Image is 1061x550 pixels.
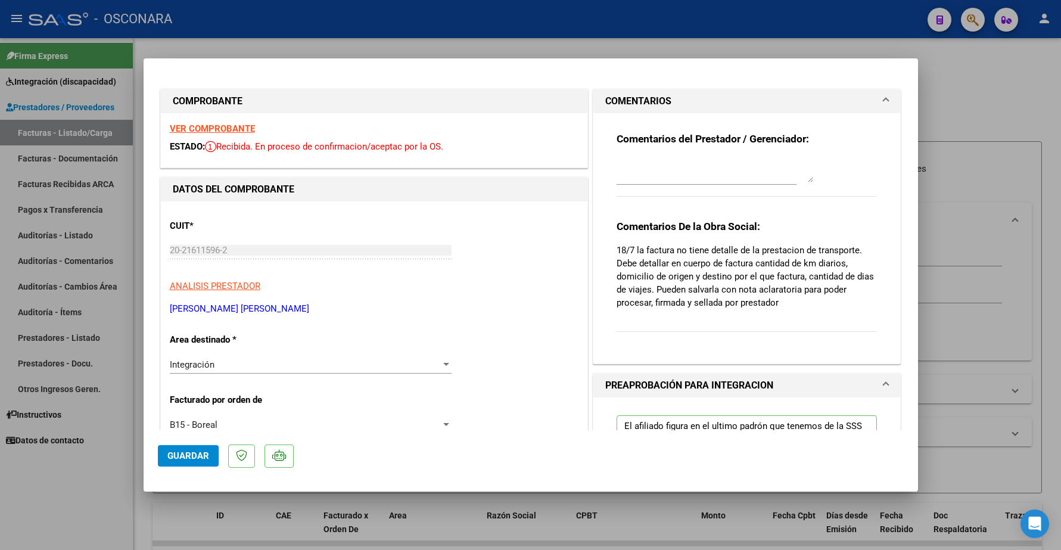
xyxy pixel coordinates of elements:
p: Facturado por orden de [170,393,293,407]
button: Guardar [158,445,219,467]
span: Guardar [167,450,209,461]
p: [PERSON_NAME] [PERSON_NAME] [170,302,578,316]
strong: Comentarios del Prestador / Gerenciador: [617,133,809,145]
span: Integración [170,359,214,370]
span: Recibida. En proceso de confirmacion/aceptac por la OS. [205,141,443,152]
div: COMENTARIOS [593,113,901,363]
mat-expansion-panel-header: PREAPROBACIÓN PARA INTEGRACION [593,374,901,397]
p: El afiliado figura en el ultimo padrón que tenemos de la SSS de [617,415,878,460]
mat-expansion-panel-header: COMENTARIOS [593,89,901,113]
strong: DATOS DEL COMPROBANTE [173,184,294,195]
h1: PREAPROBACIÓN PARA INTEGRACION [605,378,773,393]
span: B15 - Boreal [170,420,217,430]
p: Area destinado * [170,333,293,347]
div: Open Intercom Messenger [1020,509,1049,538]
span: ESTADO: [170,141,205,152]
strong: Comentarios De la Obra Social: [617,220,760,232]
span: ANALISIS PRESTADOR [170,281,260,291]
a: VER COMPROBANTE [170,123,255,134]
p: CUIT [170,219,293,233]
p: 18/7 la factura no tiene detalle de la prestacion de transporte. Debe detallar en cuerpo de factu... [617,244,878,309]
h1: COMENTARIOS [605,94,671,108]
strong: COMPROBANTE [173,95,242,107]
